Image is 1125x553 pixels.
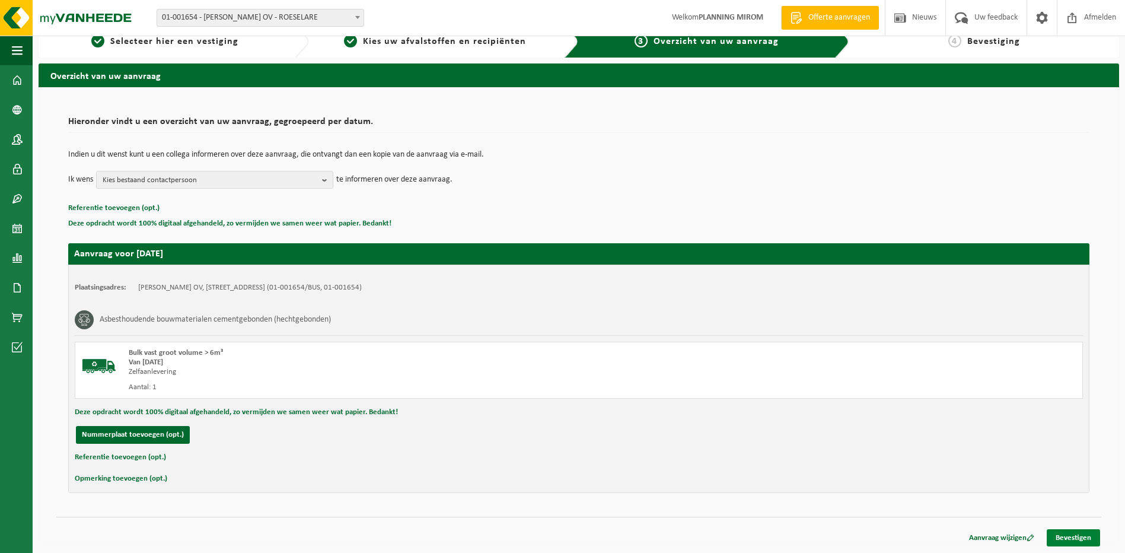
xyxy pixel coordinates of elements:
button: Kies bestaand contactpersoon [96,171,333,189]
strong: Plaatsingsadres: [75,284,126,291]
a: 1Selecteer hier een vestiging [44,34,285,49]
p: Indien u dit wenst kunt u een collega informeren over deze aanvraag, die ontvangt dan een kopie v... [68,151,1089,159]
img: BL-SO-LV.png [81,348,117,384]
button: Opmerking toevoegen (opt.) [75,471,167,487]
span: 01-001654 - MIROM ROESELARE OV - ROESELARE [157,9,364,27]
div: Zelfaanlevering [129,367,626,377]
span: 01-001654 - MIROM ROESELARE OV - ROESELARE [157,9,364,26]
button: Nummerplaat toevoegen (opt.) [76,426,190,444]
span: Bevestiging [967,37,1020,46]
h3: Asbesthoudende bouwmaterialen cementgebonden (hechtgebonden) [100,310,331,329]
span: 3 [635,34,648,47]
button: Referentie toevoegen (opt.) [68,201,160,216]
a: Aanvraag wijzigen [960,529,1043,546]
span: Kies bestaand contactpersoon [103,171,317,189]
strong: Van [DATE] [129,358,163,366]
a: Offerte aanvragen [781,6,879,30]
button: Referentie toevoegen (opt.) [75,450,166,465]
span: Offerte aanvragen [805,12,873,24]
span: Selecteer hier een vestiging [110,37,238,46]
p: Ik wens [68,171,93,189]
span: 2 [344,34,357,47]
span: Kies uw afvalstoffen en recipiënten [363,37,526,46]
div: Aantal: 1 [129,383,626,392]
td: [PERSON_NAME] OV, [STREET_ADDRESS] (01-001654/BUS, 01-001654) [138,283,362,293]
a: 2Kies uw afvalstoffen en recipiënten [315,34,556,49]
span: 4 [948,34,961,47]
strong: PLANNING MIROM [699,13,763,22]
p: te informeren over deze aanvraag. [336,171,452,189]
span: Bulk vast groot volume > 6m³ [129,349,223,357]
h2: Hieronder vindt u een overzicht van uw aanvraag, gegroepeerd per datum. [68,117,1089,133]
button: Deze opdracht wordt 100% digitaal afgehandeld, zo vermijden we samen weer wat papier. Bedankt! [68,216,391,231]
strong: Aanvraag voor [DATE] [74,249,163,259]
button: Deze opdracht wordt 100% digitaal afgehandeld, zo vermijden we samen weer wat papier. Bedankt! [75,405,398,420]
span: Overzicht van uw aanvraag [654,37,779,46]
h2: Overzicht van uw aanvraag [39,63,1119,87]
a: Bevestigen [1047,529,1100,546]
span: 1 [91,34,104,47]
